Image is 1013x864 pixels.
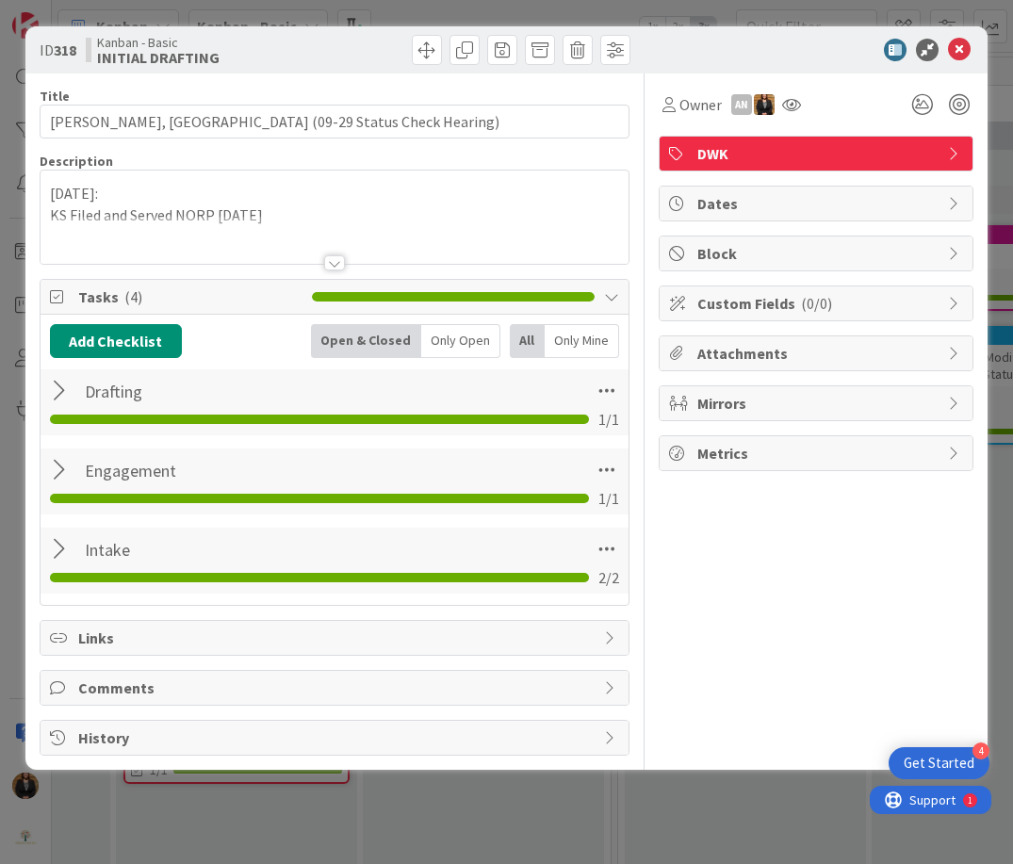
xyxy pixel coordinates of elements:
span: ( 0/0 ) [801,294,832,313]
span: 2 / 2 [598,566,619,589]
label: Title [40,88,70,105]
span: Attachments [697,342,939,365]
span: Kanban - Basic [97,35,220,50]
img: KS [754,94,775,115]
button: Add Checklist [50,324,182,358]
span: Owner [679,93,722,116]
div: Get Started [904,754,974,773]
b: INITIAL DRAFTING [97,50,220,65]
span: ID [40,39,76,61]
p: KS Filed and Served NORP [DATE] [50,204,619,226]
span: DWK [697,142,939,165]
span: Block [697,242,939,265]
div: Only Open [421,324,500,358]
div: 1 [98,8,103,23]
span: Custom Fields [697,292,939,315]
span: Comments [78,677,595,699]
input: Add Checklist... [78,453,444,487]
div: Open Get Started checklist, remaining modules: 4 [889,747,989,779]
div: Open & Closed [311,324,421,358]
input: Add Checklist... [78,374,444,408]
span: ( 4 ) [124,287,142,306]
span: History [78,726,595,749]
div: All [510,324,545,358]
span: Metrics [697,442,939,465]
span: Description [40,153,113,170]
div: 4 [972,742,989,759]
span: Mirrors [697,392,939,415]
span: Dates [697,192,939,215]
input: type card name here... [40,105,629,139]
input: Add Checklist... [78,532,444,566]
span: Support [40,3,86,25]
b: 318 [54,41,76,59]
span: Tasks [78,285,302,308]
div: AN [731,94,752,115]
div: Only Mine [545,324,619,358]
span: 1 / 1 [598,408,619,431]
span: Links [78,627,595,649]
p: [DATE]: [50,183,619,204]
span: 1 / 1 [598,487,619,510]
